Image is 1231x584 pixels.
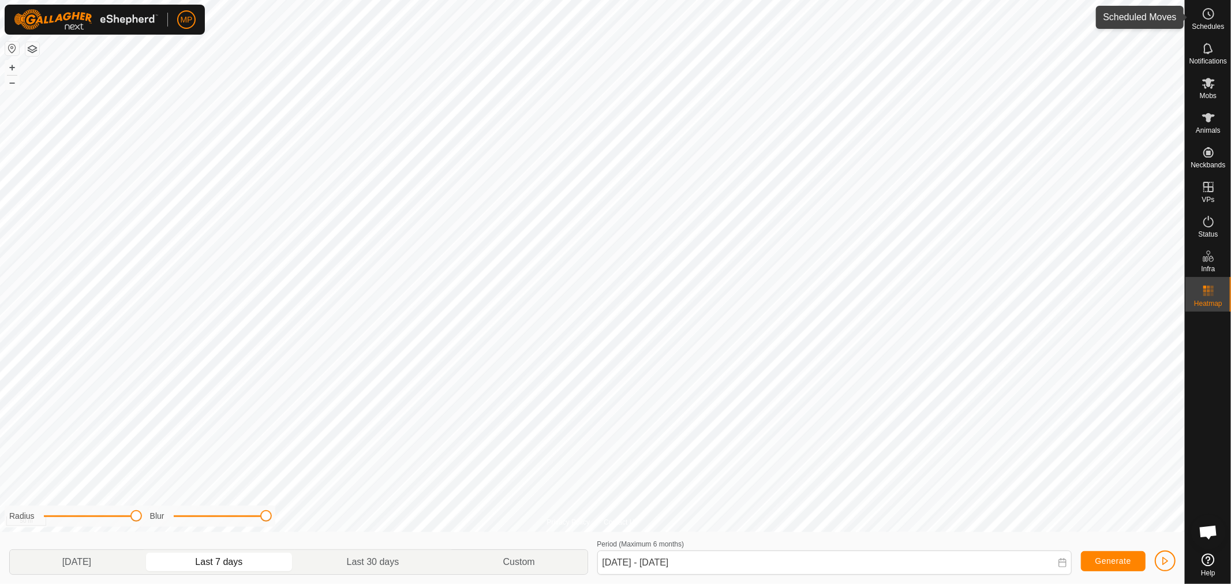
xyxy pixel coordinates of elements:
[1200,92,1217,99] span: Mobs
[1201,265,1215,272] span: Infra
[5,61,19,74] button: +
[1095,556,1131,566] span: Generate
[5,76,19,89] button: –
[604,517,638,527] a: Contact Us
[25,42,39,56] button: Map Layers
[1201,570,1215,576] span: Help
[195,555,242,569] span: Last 7 days
[1198,231,1218,238] span: Status
[1191,162,1225,169] span: Neckbands
[14,9,158,30] img: Gallagher Logo
[547,517,590,527] a: Privacy Policy
[62,555,91,569] span: [DATE]
[1191,515,1226,549] div: Open chat
[1081,551,1146,571] button: Generate
[5,42,19,55] button: Reset Map
[1194,300,1222,307] span: Heatmap
[150,510,164,522] label: Blur
[1196,127,1221,134] span: Animals
[1192,23,1224,30] span: Schedules
[181,14,193,26] span: MP
[1189,58,1227,65] span: Notifications
[503,555,535,569] span: Custom
[1185,549,1231,581] a: Help
[597,540,684,548] label: Period (Maximum 6 months)
[347,555,399,569] span: Last 30 days
[1202,196,1214,203] span: VPs
[9,510,35,522] label: Radius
